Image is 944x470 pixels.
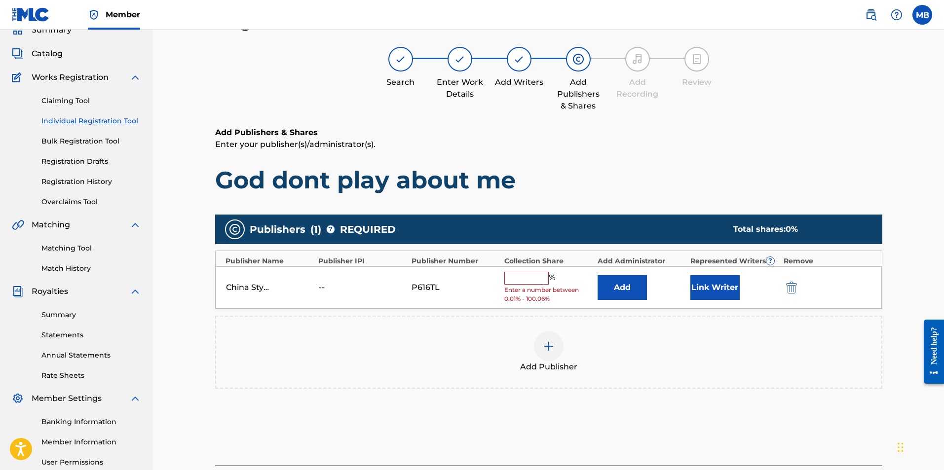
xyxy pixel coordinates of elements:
div: Collection Share [504,256,593,266]
img: expand [129,72,141,83]
img: step indicator icon for Review [691,53,703,65]
button: Add [598,275,647,300]
span: Enter a number between 0.01% - 100.06% [504,286,592,303]
span: ? [327,225,335,233]
span: Member [106,9,140,20]
span: Catalog [32,48,63,60]
h6: Add Publishers & Shares [215,127,882,139]
div: Publisher IPI [318,256,407,266]
span: Add Publisher [520,361,577,373]
a: Registration History [41,177,141,187]
a: SummarySummary [12,24,72,36]
a: Claiming Tool [41,96,141,106]
img: step indicator icon for Add Writers [513,53,525,65]
a: Statements [41,330,141,340]
span: ? [766,257,774,265]
a: Banking Information [41,417,141,427]
img: Top Rightsholder [88,9,100,21]
div: Enter Work Details [435,76,485,100]
img: add [543,340,555,352]
a: Member Information [41,437,141,447]
span: Member Settings [32,393,102,404]
img: Catalog [12,48,24,60]
h1: God dont play about me [215,165,882,195]
div: Remove [784,256,872,266]
img: Summary [12,24,24,36]
span: 0 % [786,224,798,234]
a: Match History [41,263,141,274]
img: step indicator icon for Add Recording [632,53,643,65]
span: Royalties [32,286,68,297]
a: Overclaims Tool [41,197,141,207]
div: Publisher Name [226,256,314,266]
div: Review [672,76,721,88]
a: Matching Tool [41,243,141,253]
div: User Menu [912,5,932,25]
a: Summary [41,310,141,320]
span: Summary [32,24,72,36]
div: Add Publishers & Shares [554,76,603,112]
img: step indicator icon for Search [395,53,407,65]
a: Bulk Registration Tool [41,136,141,146]
p: Enter your publisher(s)/administrator(s). [215,139,882,150]
div: Represented Writers [690,256,779,266]
img: Works Registration [12,72,25,83]
img: publishers [229,223,241,235]
img: Member Settings [12,393,24,404]
div: Add Administrator [598,256,686,266]
iframe: Resource Center [916,312,944,392]
span: Works Registration [32,72,109,83]
img: search [865,9,877,21]
div: Total shares: [733,223,863,235]
span: % [549,272,558,285]
span: Matching [32,219,70,231]
div: Help [887,5,906,25]
a: Rate Sheets [41,370,141,381]
img: step indicator icon for Add Publishers & Shares [572,53,584,65]
a: CatalogCatalog [12,48,63,60]
div: Drag [898,433,904,462]
a: Individual Registration Tool [41,116,141,126]
span: ( 1 ) [310,222,321,237]
div: Add Writers [494,76,544,88]
div: Publisher Number [412,256,500,266]
div: Search [376,76,425,88]
a: Registration Drafts [41,156,141,167]
img: MLC Logo [12,7,50,22]
img: 12a2ab48e56ec057fbd8.svg [786,282,797,293]
img: expand [129,393,141,404]
img: expand [129,286,141,297]
span: Publishers [250,222,305,237]
img: Matching [12,219,24,231]
img: expand [129,219,141,231]
span: REQUIRED [340,222,396,237]
img: Royalties [12,286,24,297]
iframe: Chat Widget [895,423,944,470]
img: step indicator icon for Enter Work Details [454,53,466,65]
button: Link Writer [690,275,740,300]
div: Add Recording [613,76,662,100]
a: User Permissions [41,457,141,468]
a: Annual Statements [41,350,141,361]
a: Public Search [861,5,881,25]
img: help [891,9,903,21]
